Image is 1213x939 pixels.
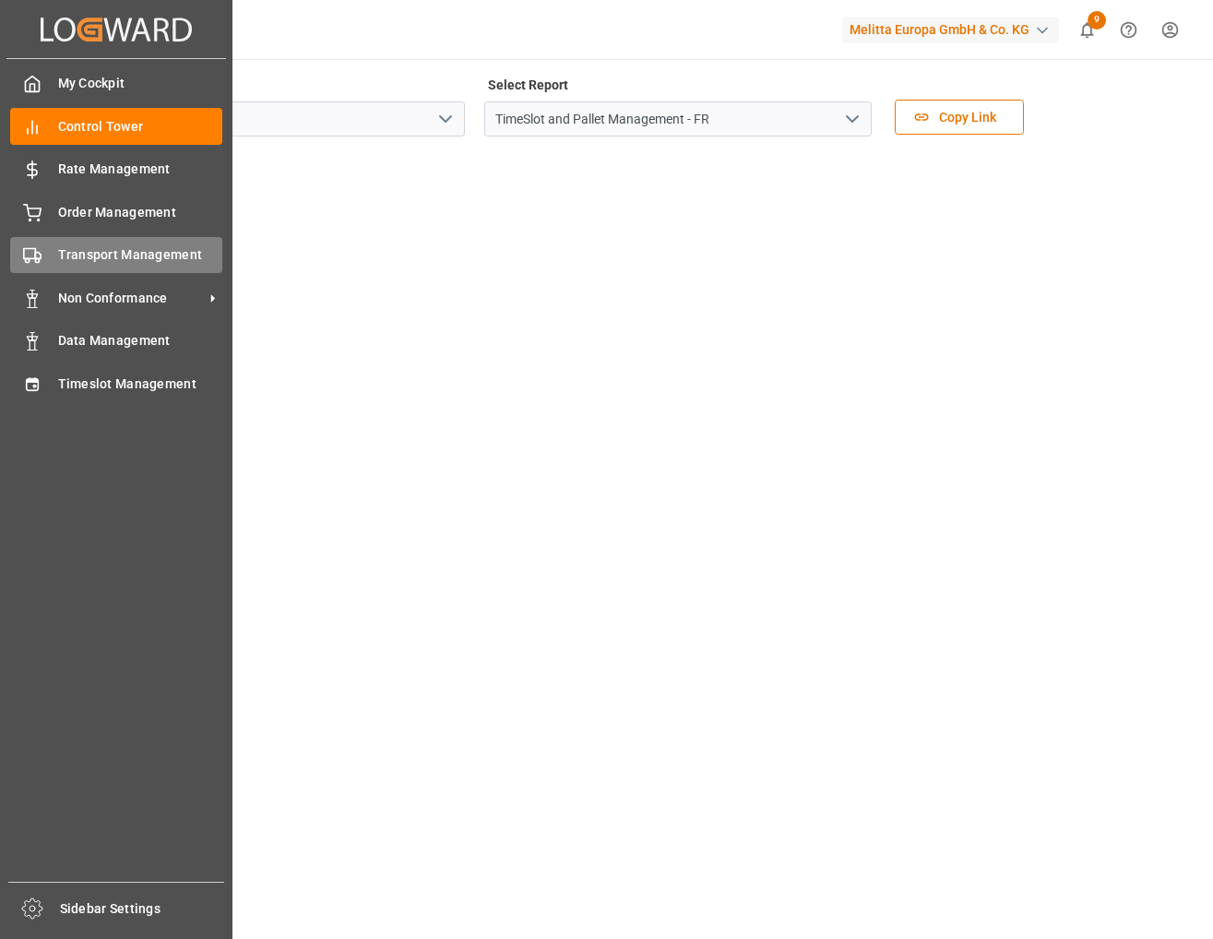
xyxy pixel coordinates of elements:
a: Data Management [10,323,222,359]
span: Control Tower [58,117,223,137]
button: Copy Link [895,100,1024,135]
span: Data Management [58,331,223,351]
a: Control Tower [10,108,222,144]
span: Order Management [58,203,223,222]
span: Non Conformance [58,289,204,308]
a: Rate Management [10,151,222,187]
a: My Cockpit [10,65,222,101]
span: Sidebar Settings [60,899,225,919]
label: Select Report [484,72,571,98]
button: open menu [838,105,865,134]
input: Type to search/select [484,101,872,137]
span: Copy Link [930,108,1005,127]
span: Transport Management [58,245,223,265]
a: Transport Management [10,237,222,273]
button: Help Center [1108,9,1149,51]
input: Type to search/select [77,101,465,137]
button: Melitta Europa GmbH & Co. KG [842,12,1066,47]
span: Rate Management [58,160,223,179]
a: Timeslot Management [10,365,222,401]
div: Melitta Europa GmbH & Co. KG [842,17,1059,43]
span: Timeslot Management [58,374,223,394]
button: open menu [431,105,458,134]
span: 9 [1088,11,1106,30]
a: Order Management [10,194,222,230]
span: My Cockpit [58,74,223,93]
button: show 9 new notifications [1066,9,1108,51]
